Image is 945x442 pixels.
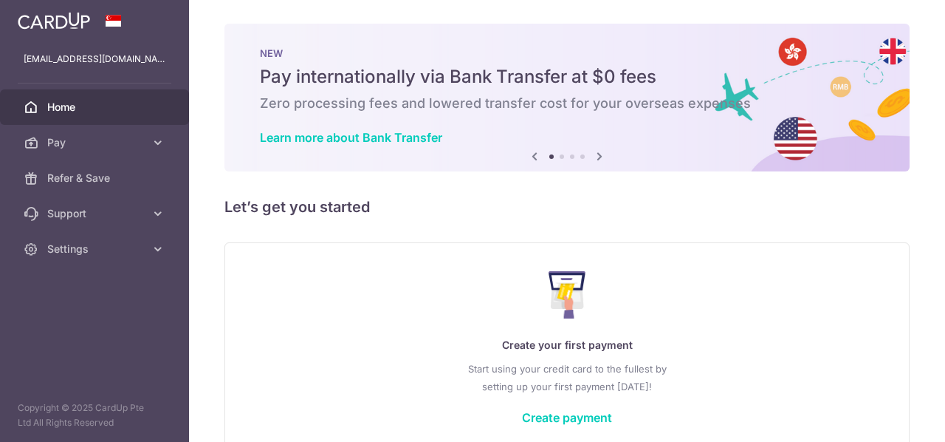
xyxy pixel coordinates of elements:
h5: Let’s get you started [224,195,910,219]
span: Pay [47,135,145,150]
span: Settings [47,242,145,256]
h6: Zero processing fees and lowered transfer cost for your overseas expenses [260,95,874,112]
span: Support [47,206,145,221]
img: Make Payment [549,271,586,319]
a: Create payment [522,410,612,425]
p: Create your first payment [255,336,879,354]
span: Refer & Save [47,171,145,186]
img: Bank transfer banner [224,24,910,171]
p: NEW [260,47,874,59]
span: Home [47,100,145,115]
h5: Pay internationally via Bank Transfer at $0 fees [260,65,874,89]
a: Learn more about Bank Transfer [260,130,442,145]
p: [EMAIL_ADDRESS][DOMAIN_NAME] [24,52,165,67]
p: Start using your credit card to the fullest by setting up your first payment [DATE]! [255,360,879,395]
img: CardUp [18,12,90,30]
